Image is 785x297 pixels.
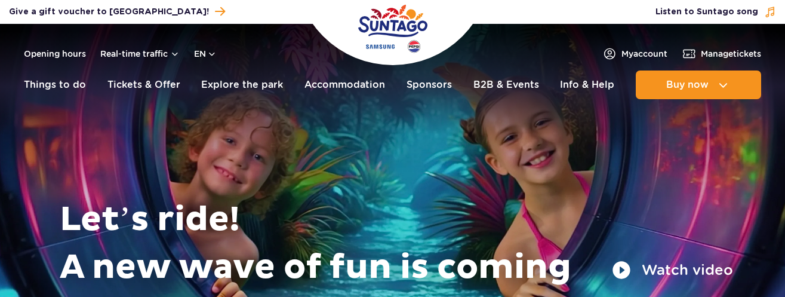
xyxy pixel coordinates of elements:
[602,47,667,61] a: Myaccount
[60,196,733,292] h1: Let’s ride! A new wave of fun is coming
[636,71,761,99] button: Buy now
[682,47,761,61] a: Managetickets
[407,71,452,99] a: Sponsors
[24,71,86,99] a: Things to do
[612,261,733,280] button: Watch video
[107,71,180,99] a: Tickets & Offer
[304,71,385,99] a: Accommodation
[655,6,758,18] span: Listen to Suntago song
[194,48,217,60] button: en
[9,4,225,20] a: Give a gift voucher to [GEOGRAPHIC_DATA]!
[621,48,667,60] span: My account
[100,49,180,59] button: Real-time traffic
[560,71,614,99] a: Info & Help
[24,48,86,60] a: Opening hours
[473,71,539,99] a: B2B & Events
[9,6,209,18] span: Give a gift voucher to [GEOGRAPHIC_DATA]!
[666,79,709,90] span: Buy now
[201,71,283,99] a: Explore the park
[701,48,761,60] span: Manage tickets
[655,6,776,18] button: Listen to Suntago song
